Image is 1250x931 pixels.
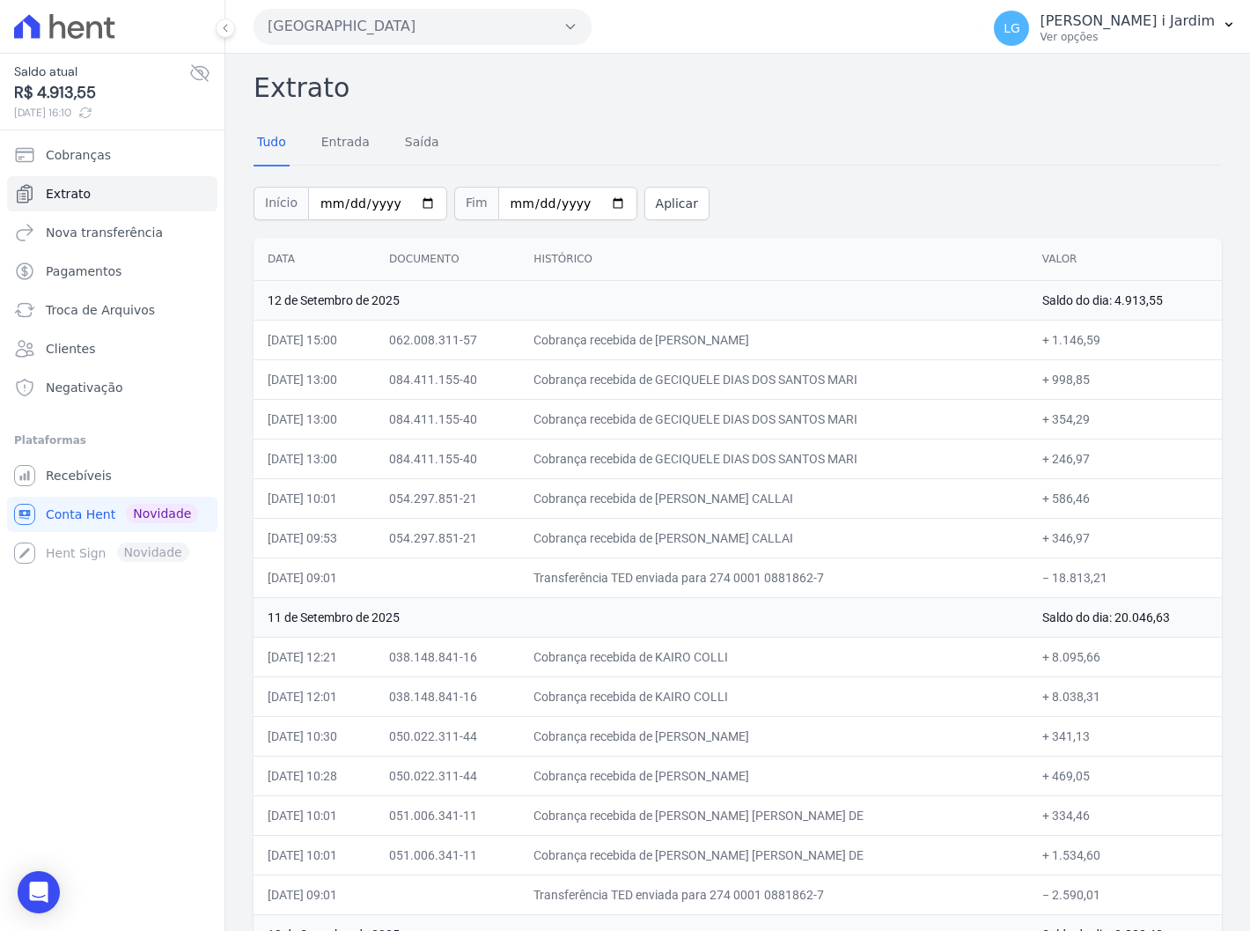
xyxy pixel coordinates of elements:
th: Histórico [519,238,1027,281]
a: Nova transferência [7,215,217,250]
td: [DATE] 09:01 [254,558,375,597]
th: Documento [375,238,519,281]
td: [DATE] 10:01 [254,835,375,875]
td: Cobrança recebida de GECIQUELE DIAS DOS SANTOS MARI [519,399,1027,439]
td: [DATE] 10:30 [254,716,375,756]
td: [DATE] 10:01 [254,795,375,835]
td: [DATE] 13:00 [254,359,375,399]
span: Início [254,187,308,220]
span: Extrato [46,185,91,203]
span: Novidade [126,504,198,523]
td: 038.148.841-16 [375,637,519,676]
td: 038.148.841-16 [375,676,519,716]
a: Saída [401,121,443,166]
span: Pagamentos [46,262,121,280]
td: Cobrança recebida de GECIQUELE DIAS DOS SANTOS MARI [519,439,1027,478]
td: Cobrança recebida de KAIRO COLLI [519,637,1027,676]
a: Tudo [254,121,290,166]
h2: Extrato [254,68,1222,107]
p: [PERSON_NAME] i Jardim [1040,12,1215,30]
td: [DATE] 09:01 [254,875,375,914]
td: Cobrança recebida de KAIRO COLLI [519,676,1027,716]
td: Transferência TED enviada para 274 0001 0881862-7 [519,558,1027,597]
button: Aplicar [644,187,710,220]
td: 050.022.311-44 [375,716,519,756]
td: [DATE] 13:00 [254,439,375,478]
a: Pagamentos [7,254,217,289]
td: [DATE] 12:21 [254,637,375,676]
button: [GEOGRAPHIC_DATA] [254,9,592,44]
td: 054.297.851-21 [375,518,519,558]
td: Cobrança recebida de [PERSON_NAME] CALLAI [519,478,1027,518]
td: [DATE] 12:01 [254,676,375,716]
th: Valor [1028,238,1222,281]
span: Conta Hent [46,506,115,523]
span: R$ 4.913,55 [14,81,189,105]
td: 084.411.155-40 [375,399,519,439]
td: − 18.813,21 [1028,558,1222,597]
td: − 2.590,01 [1028,875,1222,914]
span: Nova transferência [46,224,163,241]
td: + 334,46 [1028,795,1222,835]
nav: Sidebar [14,137,210,571]
td: [DATE] 10:01 [254,478,375,518]
button: LG [PERSON_NAME] i Jardim Ver opções [980,4,1250,53]
a: Entrada [318,121,373,166]
td: + 354,29 [1028,399,1222,439]
td: 084.411.155-40 [375,359,519,399]
td: + 469,05 [1028,756,1222,795]
td: + 8.038,31 [1028,676,1222,716]
td: 054.297.851-21 [375,478,519,518]
td: Cobrança recebida de [PERSON_NAME] [PERSON_NAME] DE [519,835,1027,875]
a: Troca de Arquivos [7,292,217,328]
td: + 346,97 [1028,518,1222,558]
td: Cobrança recebida de [PERSON_NAME] [519,320,1027,359]
span: Saldo atual [14,63,189,81]
td: Cobrança recebida de [PERSON_NAME] [PERSON_NAME] DE [519,795,1027,835]
a: Extrato [7,176,217,211]
span: Cobranças [46,146,111,164]
td: [DATE] 10:28 [254,756,375,795]
td: Saldo do dia: 20.046,63 [1028,597,1222,637]
span: Negativação [46,379,123,396]
td: [DATE] 15:00 [254,320,375,359]
td: Transferência TED enviada para 274 0001 0881862-7 [519,875,1027,914]
td: + 8.095,66 [1028,637,1222,676]
td: + 1.146,59 [1028,320,1222,359]
td: Cobrança recebida de GECIQUELE DIAS DOS SANTOS MARI [519,359,1027,399]
td: Cobrança recebida de [PERSON_NAME] [519,756,1027,795]
span: Recebíveis [46,467,112,484]
a: Cobranças [7,137,217,173]
td: + 1.534,60 [1028,835,1222,875]
a: Conta Hent Novidade [7,497,217,532]
span: Troca de Arquivos [46,301,155,319]
td: 062.008.311-57 [375,320,519,359]
td: 11 de Setembro de 2025 [254,597,1028,637]
td: + 246,97 [1028,439,1222,478]
div: Open Intercom Messenger [18,871,60,913]
td: Cobrança recebida de [PERSON_NAME] [519,716,1027,756]
span: Fim [454,187,498,220]
span: Clientes [46,340,95,358]
a: Negativação [7,370,217,405]
th: Data [254,238,375,281]
a: Clientes [7,331,217,366]
td: 051.006.341-11 [375,795,519,835]
td: 084.411.155-40 [375,439,519,478]
td: 050.022.311-44 [375,756,519,795]
p: Ver opções [1040,30,1215,44]
td: 12 de Setembro de 2025 [254,280,1028,320]
a: Recebíveis [7,458,217,493]
td: Cobrança recebida de [PERSON_NAME] CALLAI [519,518,1027,558]
div: Plataformas [14,430,210,451]
td: + 998,85 [1028,359,1222,399]
td: + 586,46 [1028,478,1222,518]
td: [DATE] 13:00 [254,399,375,439]
td: [DATE] 09:53 [254,518,375,558]
span: LG [1004,22,1020,34]
td: 051.006.341-11 [375,835,519,875]
td: + 341,13 [1028,716,1222,756]
td: Saldo do dia: 4.913,55 [1028,280,1222,320]
span: [DATE] 16:10 [14,105,189,121]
